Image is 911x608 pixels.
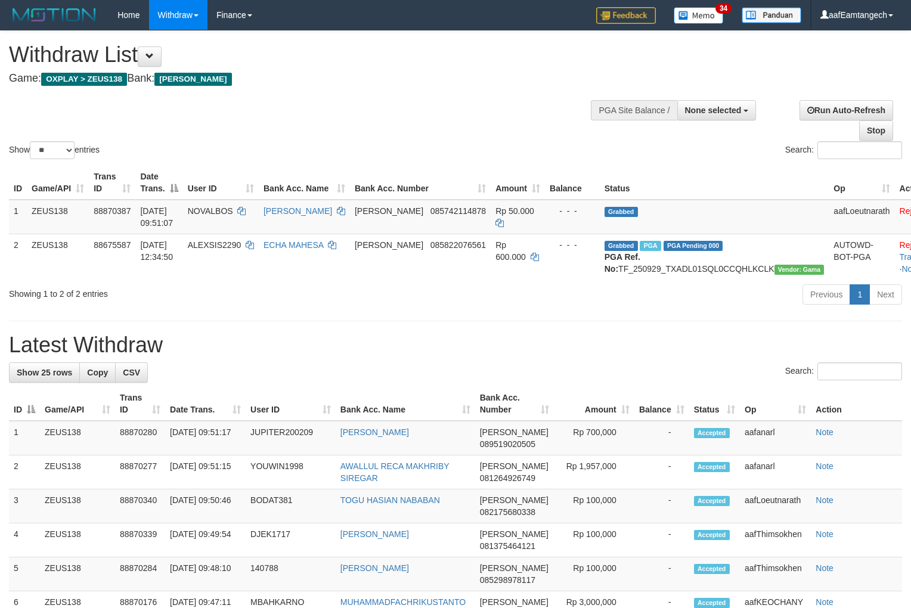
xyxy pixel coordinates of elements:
span: None selected [685,106,742,115]
a: Run Auto-Refresh [800,100,893,120]
th: User ID: activate to sort column ascending [246,387,336,421]
th: Trans ID: activate to sort column ascending [115,387,165,421]
span: Rp 50.000 [495,206,534,216]
span: 88675587 [94,240,131,250]
td: [DATE] 09:51:17 [165,421,246,455]
span: NOVALBOS [188,206,233,216]
label: Search: [785,141,902,159]
span: Accepted [694,530,730,540]
a: Note [816,427,833,437]
th: User ID: activate to sort column ascending [183,166,259,200]
a: Note [816,495,833,505]
th: Action [811,387,902,421]
td: 4 [9,523,40,557]
label: Show entries [9,141,100,159]
td: [DATE] 09:50:46 [165,489,246,523]
span: Copy 082175680338 to clipboard [480,507,535,517]
a: [PERSON_NAME] [264,206,332,216]
a: ECHA MAHESA [264,240,323,250]
label: Search: [785,362,902,380]
th: Op: activate to sort column ascending [829,166,894,200]
th: Amount: activate to sort column ascending [554,387,634,421]
th: Game/API: activate to sort column ascending [27,166,89,200]
span: [PERSON_NAME] [480,563,549,573]
td: 1 [9,200,27,234]
td: - [634,421,689,455]
td: BODAT381 [246,489,336,523]
td: Rp 100,000 [554,523,634,557]
td: - [634,557,689,591]
span: 34 [715,3,732,14]
span: [PERSON_NAME] [154,73,231,86]
button: None selected [677,100,757,120]
th: Status [600,166,829,200]
th: Op: activate to sort column ascending [740,387,811,421]
a: Next [869,284,902,305]
th: ID: activate to sort column descending [9,387,40,421]
span: [PERSON_NAME] [480,427,549,437]
span: Copy 081264926749 to clipboard [480,473,535,483]
td: AUTOWD-BOT-PGA [829,234,894,280]
span: ALEXSIS2290 [188,240,241,250]
span: Copy 085742114878 to clipboard [430,206,486,216]
img: Button%20Memo.svg [674,7,724,24]
td: Rp 100,000 [554,557,634,591]
a: [PERSON_NAME] [340,563,409,573]
a: [PERSON_NAME] [340,427,409,437]
img: Feedback.jpg [596,7,656,24]
a: [PERSON_NAME] [340,529,409,539]
a: TOGU HASIAN NABABAN [340,495,440,505]
td: TF_250929_TXADL01SQL0CCQHLKCLK [600,234,829,280]
td: 88870340 [115,489,165,523]
span: OXPLAY > ZEUS138 [41,73,127,86]
a: Stop [859,120,893,141]
span: Marked by aafpengsreynich [640,241,661,251]
b: PGA Ref. No: [605,252,640,274]
a: 1 [850,284,870,305]
span: [PERSON_NAME] [480,597,549,607]
td: YOUWIN1998 [246,455,336,489]
th: Balance: activate to sort column ascending [634,387,689,421]
td: 88870277 [115,455,165,489]
td: JUPITER200209 [246,421,336,455]
th: ID [9,166,27,200]
a: MUHAMMADFACHRIKUSTANTO [340,597,466,607]
span: Grabbed [605,207,638,217]
th: Game/API: activate to sort column ascending [40,387,115,421]
span: [PERSON_NAME] [480,461,549,471]
td: 3 [9,489,40,523]
td: ZEUS138 [27,234,89,280]
td: 2 [9,234,27,280]
td: aafanarl [740,455,811,489]
span: Rp 600.000 [495,240,526,262]
td: 88870339 [115,523,165,557]
th: Bank Acc. Number: activate to sort column ascending [475,387,554,421]
span: [PERSON_NAME] [355,240,423,250]
th: Bank Acc. Name: activate to sort column ascending [259,166,350,200]
img: MOTION_logo.png [9,6,100,24]
input: Search: [817,141,902,159]
a: Copy [79,362,116,383]
td: [DATE] 09:49:54 [165,523,246,557]
span: Copy 085298978117 to clipboard [480,575,535,585]
th: Balance [545,166,600,200]
td: 5 [9,557,40,591]
td: 140788 [246,557,336,591]
td: - [634,489,689,523]
span: Accepted [694,564,730,574]
a: Note [816,461,833,471]
span: Copy 081375464121 to clipboard [480,541,535,551]
th: Trans ID: activate to sort column ascending [89,166,135,200]
div: - - - [550,205,595,217]
a: Show 25 rows [9,362,80,383]
span: Copy 089519020505 to clipboard [480,439,535,449]
td: [DATE] 09:51:15 [165,455,246,489]
td: - [634,523,689,557]
td: aafLoeutnarath [829,200,894,234]
td: aafLoeutnarath [740,489,811,523]
th: Status: activate to sort column ascending [689,387,740,421]
a: Note [816,529,833,539]
td: Rp 100,000 [554,489,634,523]
td: 2 [9,455,40,489]
td: aafanarl [740,421,811,455]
